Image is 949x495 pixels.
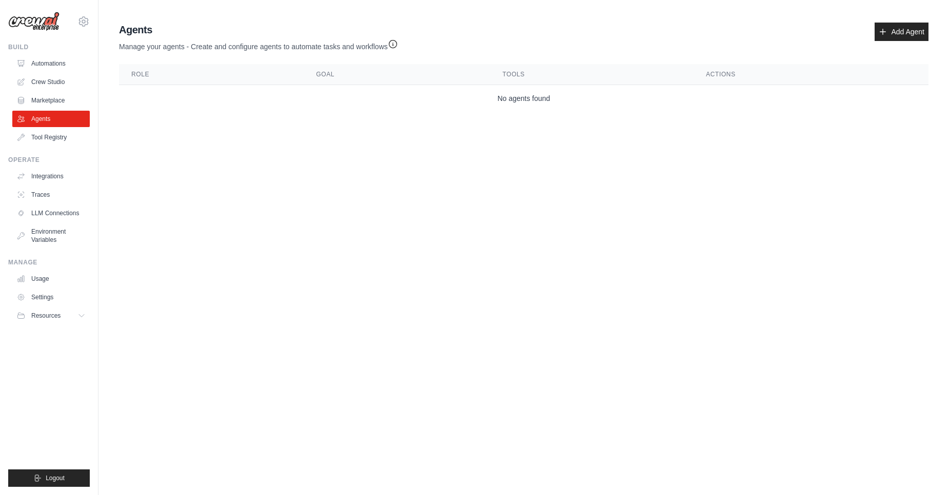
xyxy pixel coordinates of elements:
[8,156,90,164] div: Operate
[12,168,90,184] a: Integrations
[12,307,90,324] button: Resources
[8,43,90,51] div: Build
[8,469,90,487] button: Logout
[12,111,90,127] a: Agents
[8,258,90,266] div: Manage
[119,37,398,52] p: Manage your agents - Create and configure agents to automate tasks and workflows
[694,64,928,85] th: Actions
[12,271,90,287] a: Usage
[12,205,90,221] a: LLM Connections
[31,312,61,320] span: Resources
[119,64,304,85] th: Role
[12,129,90,146] a: Tool Registry
[12,55,90,72] a: Automations
[119,23,398,37] h2: Agents
[12,187,90,203] a: Traces
[304,64,490,85] th: Goal
[490,64,694,85] th: Tools
[12,223,90,248] a: Environment Variables
[875,23,928,41] a: Add Agent
[12,74,90,90] a: Crew Studio
[12,92,90,109] a: Marketplace
[12,289,90,305] a: Settings
[119,85,928,112] td: No agents found
[8,12,60,31] img: Logo
[46,474,65,482] span: Logout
